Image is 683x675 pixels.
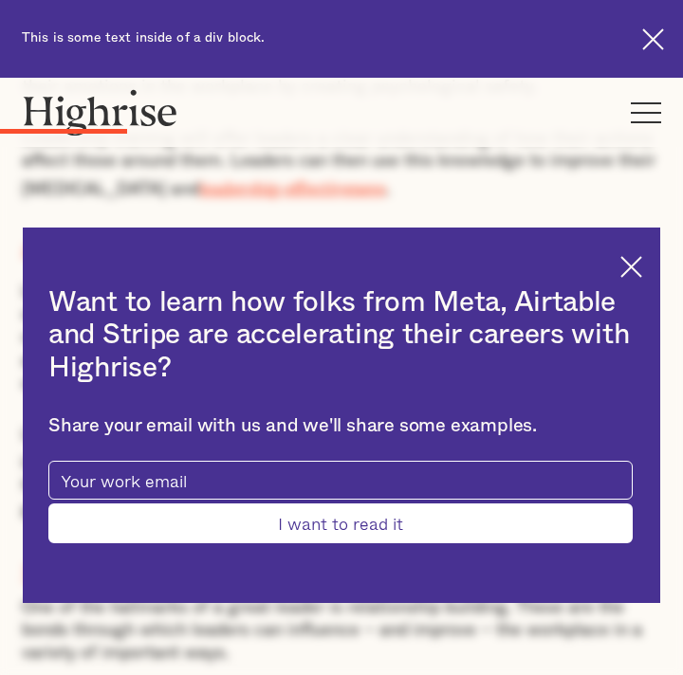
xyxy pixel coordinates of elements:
img: Highrise logo [22,89,178,136]
img: Cross icon [642,28,664,50]
form: current-ascender-blog-article-modal-form [48,461,633,544]
h2: Want to learn how folks from Meta, Airtable and Stripe are accelerating their careers with Highrise? [48,286,633,385]
img: Cross icon [620,256,642,278]
input: Your work email [48,461,633,500]
input: I want to read it [48,503,633,544]
div: Share your email with us and we'll share some examples. [48,415,633,438]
